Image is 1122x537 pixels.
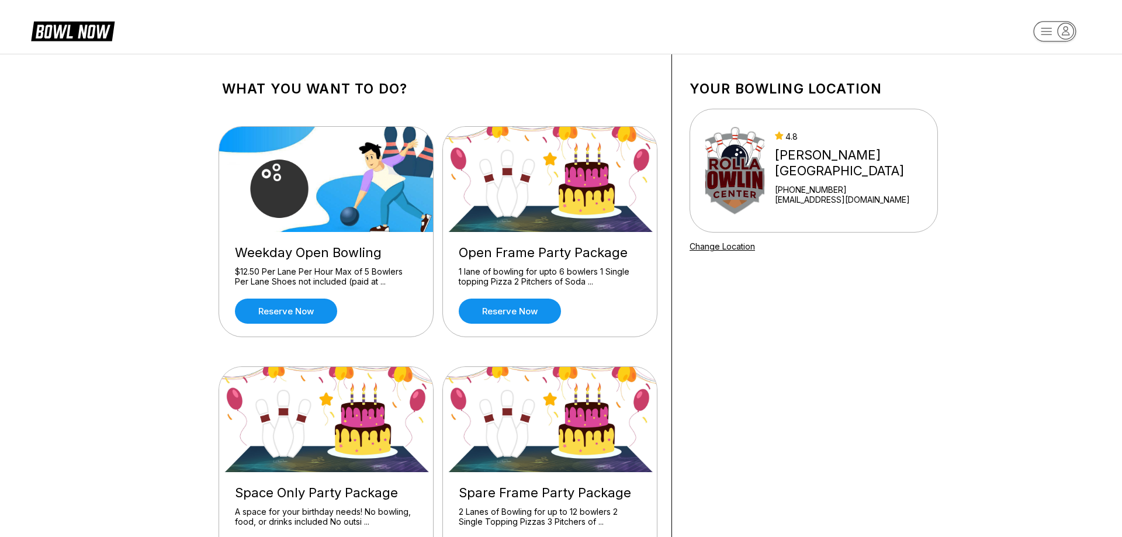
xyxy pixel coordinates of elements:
[775,147,933,179] div: [PERSON_NAME][GEOGRAPHIC_DATA]
[235,485,417,501] div: Space Only Party Package
[443,127,658,232] img: Open Frame Party Package
[235,299,337,324] a: Reserve now
[705,127,764,214] img: Rolla Bowling Center
[235,507,417,527] div: A space for your birthday needs! No bowling, food, or drinks included No outsi ...
[459,245,641,261] div: Open Frame Party Package
[690,241,755,251] a: Change Location
[459,266,641,287] div: 1 lane of bowling for upto 6 bowlers 1 Single topping Pizza 2 Pitchers of Soda ...
[235,266,417,287] div: $12.50 Per Lane Per Hour Max of 5 Bowlers Per Lane Shoes not included (paid at ...
[775,195,933,205] a: [EMAIL_ADDRESS][DOMAIN_NAME]
[219,127,434,232] img: Weekday Open Bowling
[775,185,933,195] div: [PHONE_NUMBER]
[459,299,561,324] a: Reserve now
[459,485,641,501] div: Spare Frame Party Package
[219,367,434,472] img: Space Only Party Package
[775,131,933,141] div: 4.8
[690,81,938,97] h1: Your bowling location
[459,507,641,527] div: 2 Lanes of Bowling for up to 12 bowlers 2 Single Topping Pizzas 3 Pitchers of ...
[235,245,417,261] div: Weekday Open Bowling
[443,367,658,472] img: Spare Frame Party Package
[222,81,654,97] h1: What you want to do?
